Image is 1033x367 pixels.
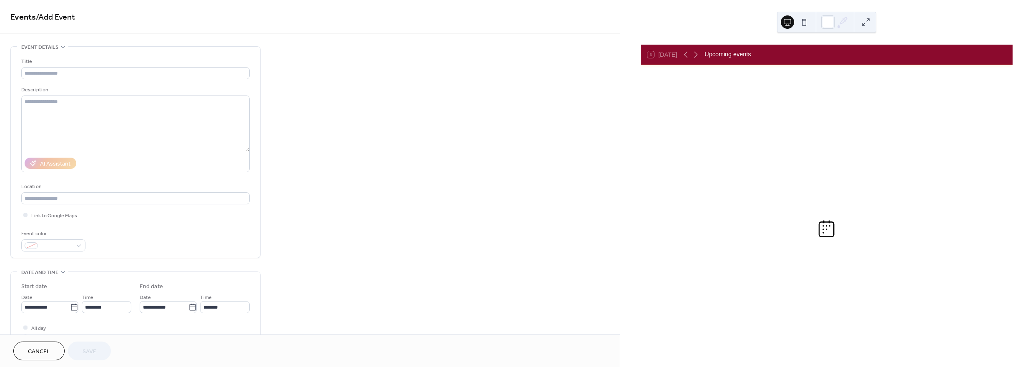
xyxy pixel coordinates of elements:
span: Date and time [21,268,58,277]
div: Event color [21,229,84,238]
span: Time [82,293,93,302]
a: Events [10,9,36,25]
div: Location [21,182,248,191]
span: Cancel [28,347,50,356]
button: Cancel [13,342,65,360]
span: Time [200,293,212,302]
div: Upcoming events [705,50,751,59]
span: Date [21,293,33,302]
span: Event details [21,43,58,52]
div: End date [140,282,163,291]
span: Show date only [31,333,65,342]
div: Start date [21,282,47,291]
span: / Add Event [36,9,75,25]
div: Description [21,85,248,94]
span: Link to Google Maps [31,211,77,220]
span: All day [31,324,46,333]
span: Date [140,293,151,302]
div: Title [21,57,248,66]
